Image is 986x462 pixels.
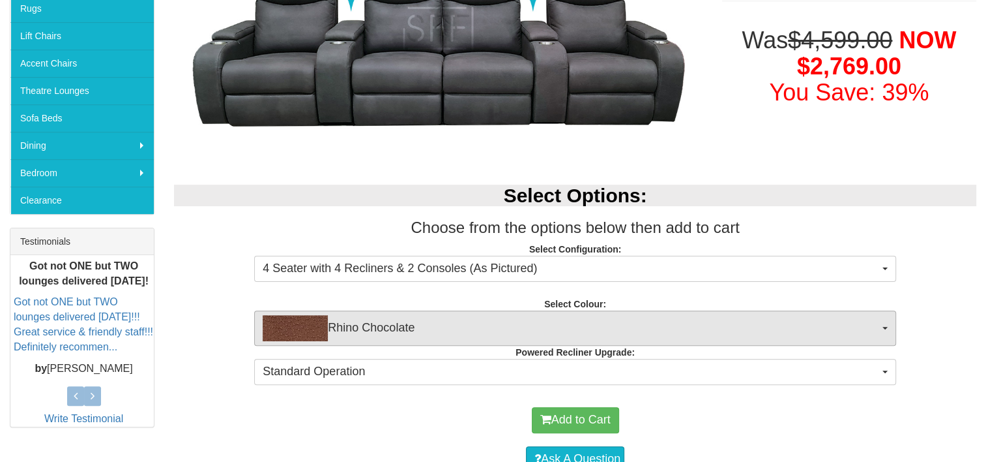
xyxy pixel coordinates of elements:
img: Rhino Chocolate [263,315,328,341]
a: Dining [10,132,154,159]
span: Standard Operation [263,363,879,380]
b: Got not ONE but TWO lounges delivered [DATE]! [19,260,149,286]
div: Testimonials [10,228,154,255]
strong: Powered Recliner Upgrade: [515,347,635,358]
button: Rhino ChocolateRhino Chocolate [254,311,896,346]
button: 4 Seater with 4 Recliners & 2 Consoles (As Pictured) [254,256,896,282]
strong: Select Colour: [544,299,606,309]
del: $4,599.00 [788,27,892,54]
a: Accent Chairs [10,50,154,77]
span: NOW $2,769.00 [797,27,957,80]
font: You Save: 39% [769,79,929,106]
a: Write Testimonial [44,413,123,424]
b: Select Options: [504,185,647,206]
b: by [35,363,47,374]
a: Lift Chairs [10,22,154,50]
span: Rhino Chocolate [263,315,879,341]
a: Sofa Beds [10,104,154,132]
span: 4 Seater with 4 Recliners & 2 Consoles (As Pictured) [263,260,879,277]
p: [PERSON_NAME] [14,362,154,377]
a: Got not ONE but TWO lounges delivered [DATE]!!! Great service & friendly staff!!! Definitely reco... [14,296,153,352]
a: Bedroom [10,159,154,187]
strong: Select Configuration: [529,244,622,254]
h3: Choose from the options below then add to cart [174,219,976,236]
a: Theatre Lounges [10,77,154,104]
button: Add to Cart [532,407,619,433]
h1: Was [722,27,976,105]
button: Standard Operation [254,359,896,385]
a: Clearance [10,187,154,214]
